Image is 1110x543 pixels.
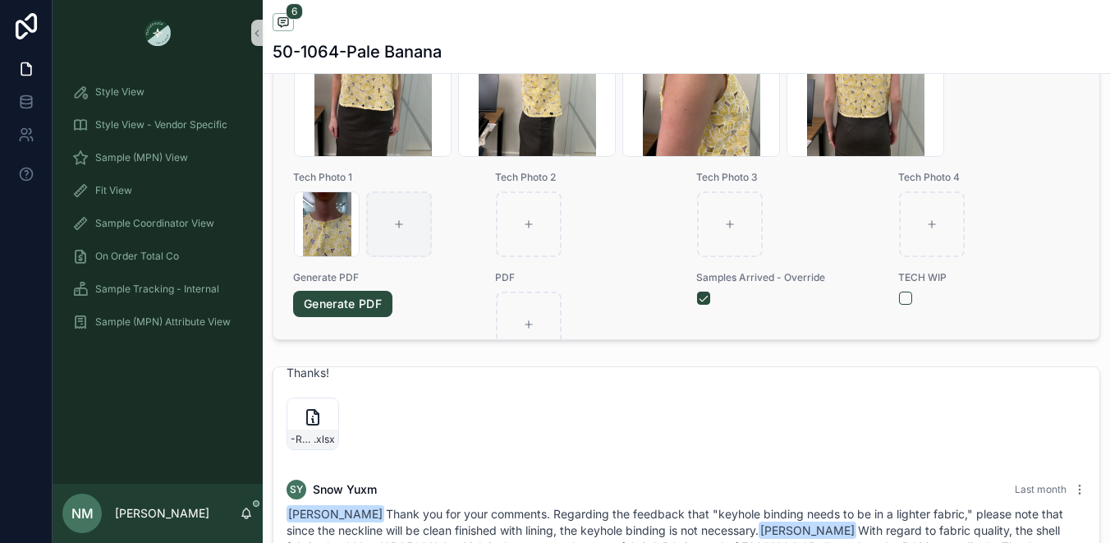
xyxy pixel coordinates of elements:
[62,209,253,238] a: Sample Coordinator View
[291,433,314,446] span: -R26_50-1064E-SHELL-TOP-VANWELL_PROTO_[DATE]
[95,85,144,99] span: Style View
[287,364,1086,381] p: Thanks!
[53,66,263,358] div: scrollable content
[95,250,179,263] span: On Order Total Co
[62,274,253,304] a: Sample Tracking - Internal
[62,176,253,205] a: Fit View
[1015,483,1066,495] span: Last month
[95,283,219,296] span: Sample Tracking - Internal
[495,171,677,184] span: Tech Photo 2
[898,271,1080,284] span: TECH WIP
[95,151,188,164] span: Sample (MPN) View
[287,505,384,522] span: [PERSON_NAME]
[95,118,227,131] span: Style View - Vendor Specific
[62,110,253,140] a: Style View - Vendor Specific
[293,291,392,317] a: Generate PDF
[62,77,253,107] a: Style View
[115,505,209,522] p: [PERSON_NAME]
[290,483,303,496] span: SY
[898,171,1080,184] span: Tech Photo 4
[62,242,253,271] a: On Order Total Co
[313,481,377,498] span: Snow Yuxm
[293,271,475,284] span: Generate PDF
[95,184,132,197] span: Fit View
[144,20,171,46] img: App logo
[95,315,231,329] span: Sample (MPN) Attribute View
[273,13,294,34] button: 6
[696,271,878,284] span: Samples Arrived - Override
[71,504,94,523] span: NM
[95,217,214,230] span: Sample Coordinator View
[696,171,878,184] span: Tech Photo 3
[495,271,677,284] span: PDF
[293,171,475,184] span: Tech Photo 1
[286,3,303,20] span: 6
[62,143,253,173] a: Sample (MPN) View
[62,307,253,337] a: Sample (MPN) Attribute View
[759,522,856,539] span: [PERSON_NAME]
[273,40,442,63] h1: 50-1064-Pale Banana
[314,433,335,446] span: .xlsx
